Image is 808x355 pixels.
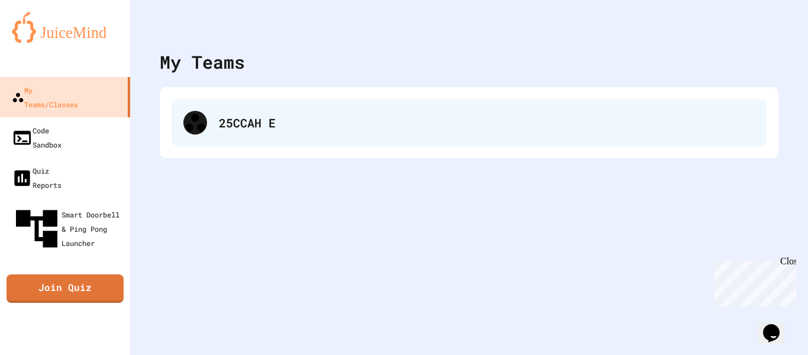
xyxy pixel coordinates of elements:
[12,123,62,152] div: Code Sandbox
[12,204,125,254] div: Smart Doorbell & Ping Pong Launcher
[7,274,124,303] a: Join Quiz
[12,12,118,43] img: logo-orange.svg
[12,83,78,111] div: My Teams/Classes
[758,308,796,343] iframe: chat widget
[172,99,767,146] div: 25CCAH E
[219,114,755,132] div: 25CCAH E
[160,49,245,75] div: My Teams
[12,164,62,192] div: Quiz Reports
[710,256,796,306] iframe: chat widget
[5,5,82,75] div: Chat with us now!Close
